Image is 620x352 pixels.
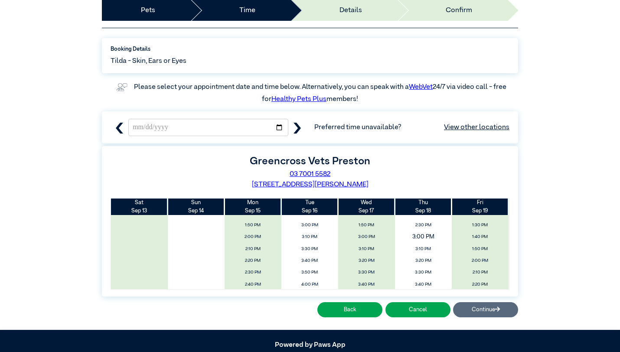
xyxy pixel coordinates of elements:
button: Cancel [385,302,450,317]
label: Booking Details [111,45,509,53]
span: 3:00 PM [340,232,392,242]
span: 3:30 PM [397,267,449,277]
h5: Powered by Paws App [102,341,518,349]
span: 1:50 PM [227,220,279,230]
span: 3:40 PM [284,256,336,266]
span: 4:00 PM [284,280,336,290]
button: Back [317,302,382,317]
a: 03 7001 5582 [290,171,330,178]
span: 1:30 PM [454,220,506,230]
span: 2:00 PM [227,232,279,242]
span: 3:10 PM [397,244,449,254]
span: 3:30 PM [340,267,392,277]
span: 3:00 PM [389,231,457,244]
span: 3:20 PM [340,256,392,266]
span: 3:30 PM [284,244,336,254]
th: Sep 17 [338,199,395,215]
img: vet [114,80,130,94]
a: Pets [141,5,155,16]
a: Time [239,5,255,16]
span: 2:20 PM [454,280,506,290]
span: 3:10 PM [284,232,336,242]
span: Tilda - Skin, Ears or Eyes [111,56,186,66]
a: Healthy Pets Plus [271,96,326,103]
span: 2:10 PM [227,244,279,254]
span: 3:20 PM [397,256,449,266]
span: 3:40 PM [397,280,449,290]
span: 3:10 PM [340,244,392,254]
th: Sep 14 [168,199,225,215]
label: Please select your appointment date and time below. Alternatively, you can speak with a 24/7 via ... [134,84,508,103]
span: 2:30 PM [227,267,279,277]
th: Sep 15 [225,199,281,215]
label: Greencross Vets Preston [250,156,370,166]
th: Sep 19 [452,199,509,215]
span: Preferred time unavailable? [314,122,509,133]
span: 3:50 PM [284,267,336,277]
th: Sep 16 [281,199,338,215]
a: WebVet [409,84,433,91]
span: 2:40 PM [227,280,279,290]
span: 2:00 PM [454,256,506,266]
span: 1:50 PM [454,244,506,254]
span: 2:10 PM [454,267,506,277]
th: Sep 18 [395,199,452,215]
span: 1:50 PM [340,220,392,230]
span: 1:40 PM [454,232,506,242]
span: 2:20 PM [227,256,279,266]
a: [STREET_ADDRESS][PERSON_NAME] [252,181,369,188]
span: 2:30 PM [397,220,449,230]
a: View other locations [444,122,509,133]
span: 3:40 PM [340,280,392,290]
span: 3:00 PM [284,220,336,230]
th: Sep 13 [111,199,168,215]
